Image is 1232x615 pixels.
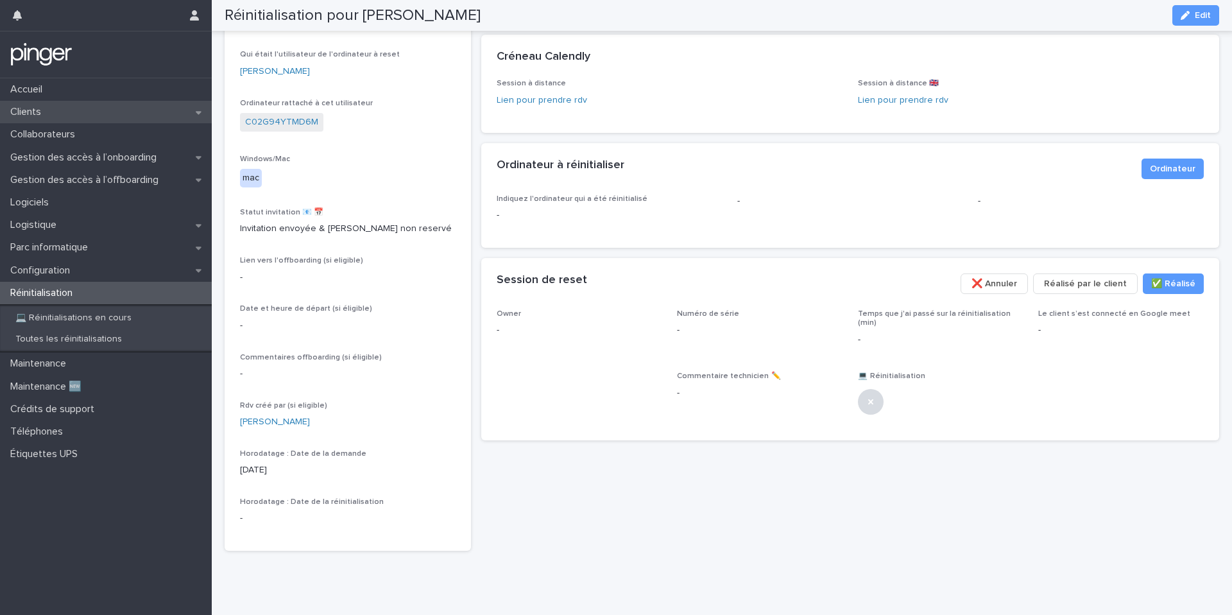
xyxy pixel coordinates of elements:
[240,305,372,313] span: Date et heure de départ (si éligible)
[858,310,1011,327] span: Temps que j'ai passé sur la réinitialisation (min)
[497,273,587,288] h2: Session de reset
[245,116,318,129] a: C02G94YTMD6M
[5,426,73,438] p: Téléphones
[1143,273,1204,294] button: ✅​ Réalisé
[240,319,456,333] p: -
[1033,273,1138,294] button: Réalisé par le client
[5,196,59,209] p: Logiciels
[240,498,384,506] span: Horodatage : Date de la réinitialisation
[497,159,624,173] h2: Ordinateur à réinitialiser
[240,415,310,429] a: [PERSON_NAME]
[5,313,142,324] p: 💻 Réinitialisations en cours
[240,271,456,284] p: -
[240,100,373,107] span: Ordinateur rattaché à cet utilisateur
[240,65,310,78] a: [PERSON_NAME]
[497,80,566,87] span: Session à distance
[240,463,456,477] p: [DATE]
[240,169,262,187] div: mac
[497,209,722,222] p: -
[497,324,662,337] p: -
[978,195,1203,208] p: -
[5,219,67,231] p: Logistique
[497,195,647,203] span: Indiquez l'ordinateur qui a été réinitialisé
[5,83,53,96] p: Accueil
[677,310,739,318] span: Numéro de série
[737,195,963,208] p: -
[5,106,51,118] p: Clients
[240,257,363,264] span: Lien vers l'offboarding (si eligible)
[858,96,948,105] a: Lien pour prendre rdv
[961,273,1028,294] button: ❌ Annuler
[1142,159,1204,179] button: Ordinateur
[497,50,590,64] h2: Créneau Calendly
[1150,162,1195,175] span: Ordinateur
[240,402,327,410] span: Rdv créé par (si eligible)
[5,358,76,370] p: Maintenance
[240,51,400,58] span: Qui était l'utilisateur de l'ordinateur à reset
[5,241,98,254] p: Parc informatique
[677,372,781,380] span: Commentaire technicien ✏️
[971,277,1017,290] span: ❌ Annuler
[5,403,105,415] p: Crédits de support
[1044,277,1127,290] span: Réalisé par le client
[1172,5,1219,26] button: Edit
[5,128,85,141] p: Collaborateurs
[5,334,132,345] p: Toutes les réinitialisations
[5,264,80,277] p: Configuration
[240,209,323,216] span: Statut invitation 📧 📅
[5,174,169,186] p: Gestion des accès à l’offboarding
[240,155,290,163] span: Windows/Mac
[1151,277,1195,290] span: ✅​ Réalisé
[497,310,521,318] span: Owner
[1038,310,1190,318] span: Le client s’est connecté en Google meet
[858,333,1023,347] p: -
[858,372,925,380] span: 💻 Réinitialisation
[497,96,587,105] a: Lien pour prendre rdv
[5,152,167,164] p: Gestion des accès à l’onboarding
[5,381,92,393] p: Maintenance 🆕
[240,354,382,361] span: Commentaires offboarding (si éligible)
[5,287,83,299] p: Réinitialisation
[240,367,456,381] p: -
[858,80,939,87] span: Session à distance 🇬🇧
[1195,11,1211,20] span: Edit
[240,222,456,236] p: Invitation envoyée & [PERSON_NAME] non reservé
[240,512,456,525] p: -
[225,6,481,25] h2: Réinitialisation pour [PERSON_NAME]
[677,386,843,400] p: -
[677,324,843,337] p: -
[240,450,366,458] span: Horodatage : Date de la demande
[1038,324,1204,337] p: -
[5,448,88,460] p: Étiquettes UPS
[10,42,73,67] img: mTgBEunGTSyRkCgitkcU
